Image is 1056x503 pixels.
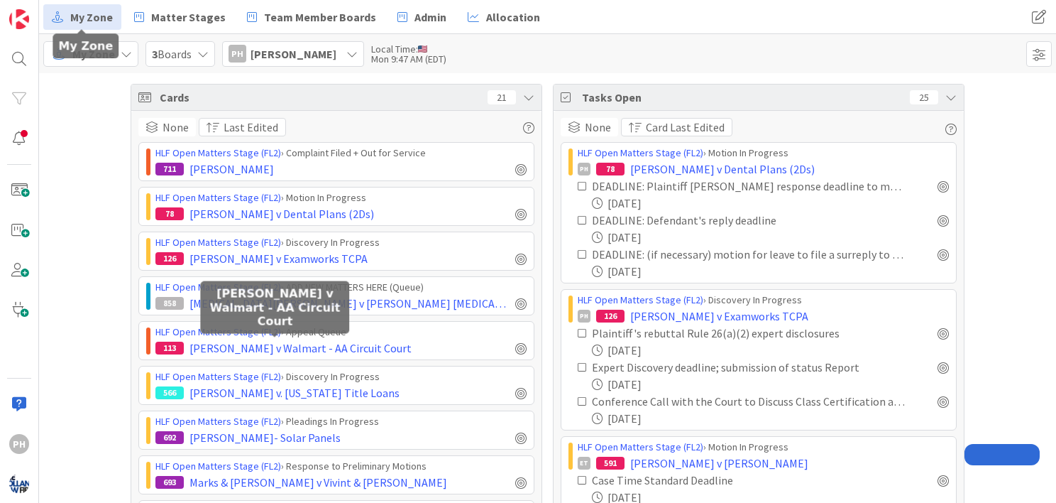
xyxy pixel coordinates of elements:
[592,472,830,489] div: Case Time Standard Deadline
[155,369,527,384] div: › Discovery In Progress
[910,90,938,104] div: 25
[155,207,184,220] div: 78
[189,384,400,401] span: [PERSON_NAME] v. [US_STATE] Title Loans
[189,429,341,446] span: [PERSON_NAME]- Solar Panels
[155,460,281,472] a: HLF Open Matters Stage (FL2)
[371,54,446,64] div: Mon 9:47 AM (EDT)
[155,386,184,399] div: 566
[70,9,113,26] span: My Zone
[646,119,725,136] span: Card Last Edited
[155,370,281,383] a: HLF Open Matters Stage (FL2)
[592,376,949,393] div: [DATE]
[155,163,184,175] div: 711
[9,9,29,29] img: Visit kanbanzone.com
[199,118,286,136] button: Last Edited
[189,340,412,357] span: [PERSON_NAME] v Walmart - AA Circuit Court
[155,146,527,161] div: › Complaint Filed + Out for Service
[596,163,625,175] div: 78
[592,212,851,229] div: DEADLINE: Defendant's reply deadline
[578,293,949,308] div: › Discovery In Progress
[155,325,281,338] a: HLF Open Matters Stage (FL2)
[155,191,281,204] a: HLF Open Matters Stage (FL2)
[160,89,480,106] span: Cards
[189,250,368,267] span: [PERSON_NAME] v Examworks TCPA
[155,431,184,444] div: 692
[414,9,446,26] span: Admin
[592,263,949,280] div: [DATE]
[630,308,808,325] span: [PERSON_NAME] v Examworks TCPA
[578,310,590,323] div: PH
[155,342,184,355] div: 113
[155,459,527,474] div: › Response to Preliminary Motions
[189,161,274,178] span: [PERSON_NAME]
[152,47,158,61] b: 3
[155,476,184,489] div: 693
[155,325,527,340] div: › Appeal Queue
[418,45,427,53] img: us.png
[189,474,447,491] span: Marks & [PERSON_NAME] v Vivint & [PERSON_NAME]
[238,4,385,30] a: Team Member Boards
[592,229,949,246] div: [DATE]
[596,457,625,470] div: 591
[582,89,903,106] span: Tasks Open
[224,119,278,136] span: Last Edited
[585,119,611,136] span: None
[155,235,527,250] div: › Discovery In Progress
[126,4,234,30] a: Matter Stages
[189,205,374,222] span: [PERSON_NAME] v Dental Plans (2Ds)
[151,9,226,26] span: Matter Stages
[58,39,113,53] h5: My Zone
[163,119,189,136] span: None
[621,118,732,136] button: Card Last Edited
[251,45,336,63] span: [PERSON_NAME]
[9,434,29,454] div: PH
[155,280,527,295] div: › ADD NEW MATTERS HERE (Queue)
[630,455,808,472] span: [PERSON_NAME] v [PERSON_NAME]
[155,281,281,293] a: HLF Open Matters Stage (FL2)
[152,45,192,63] span: Boards
[229,45,246,63] div: PH
[578,163,590,175] div: PH
[371,44,446,54] div: Local Time:
[578,293,703,306] a: HLF Open Matters Stage (FL2)
[596,310,625,323] div: 126
[592,195,949,212] div: [DATE]
[43,4,121,30] a: My Zone
[486,9,540,26] span: Allocation
[155,236,281,249] a: HLF Open Matters Stage (FL2)
[592,393,906,410] div: Conference Call with the Court to Discuss Class Certification and any Other Scheduling Matters (O...
[155,415,281,428] a: HLF Open Matters Stage (FL2)
[9,474,29,494] img: avatar
[155,146,281,159] a: HLF Open Matters Stage (FL2)
[592,325,883,342] div: Plaintiff's rebuttal Rule 26(a)(2) expert disclosures
[578,440,949,455] div: › Motion In Progress
[592,178,906,195] div: DEADLINE: Plaintiff [PERSON_NAME] response deadline to motion to reconsider
[155,190,527,205] div: › Motion In Progress
[389,4,455,30] a: Admin
[578,457,590,470] div: ET
[592,410,949,427] div: [DATE]
[578,440,703,453] a: HLF Open Matters Stage (FL2)
[578,146,703,159] a: HLF Open Matters Stage (FL2)
[206,287,343,328] h5: [PERSON_NAME] v Walmart - AA Circuit Court
[155,252,184,265] div: 126
[459,4,549,30] a: Allocation
[630,161,815,178] span: [PERSON_NAME] v Dental Plans (2Ds)
[189,295,510,312] span: [MEDICAL_DATA][PERSON_NAME] v [PERSON_NAME] [MEDICAL_DATA] & Rehabilitation
[155,414,527,429] div: › Pleadings In Progress
[264,9,376,26] span: Team Member Boards
[155,297,184,310] div: 858
[592,246,906,263] div: DEADLINE: (if necessary) motion for leave to file a surreply to Defendant's reply
[592,342,949,359] div: [DATE]
[578,146,949,161] div: › Motion In Progress
[488,90,516,104] div: 21
[592,359,893,376] div: Expert Discovery deadline; submission of status Report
